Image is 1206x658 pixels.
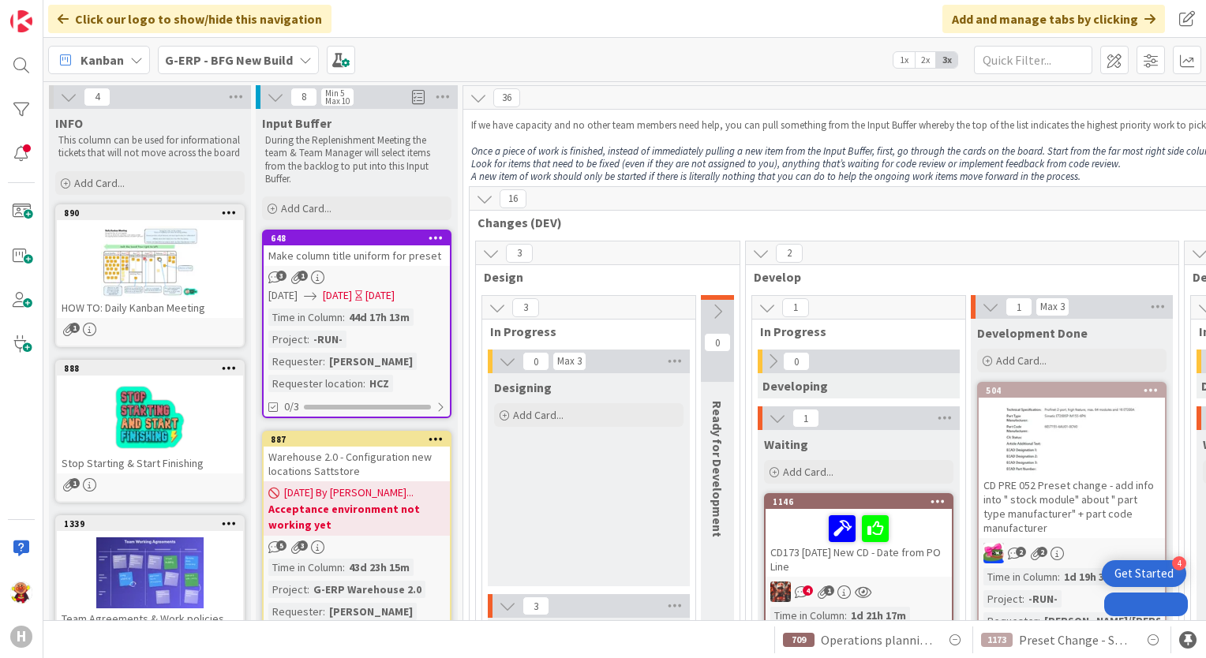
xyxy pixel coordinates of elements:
div: 888Stop Starting & Start Finishing [57,361,243,473]
b: Acceptance environment not working yet [268,501,445,533]
img: JK [983,543,1004,563]
div: 1146 [766,495,952,509]
span: 1 [782,298,809,317]
span: Add Card... [783,465,833,479]
input: Quick Filter... [974,46,1092,74]
div: Project [268,331,307,348]
div: 890HOW TO: Daily Kanban Meeting [57,206,243,318]
div: 888 [64,363,243,374]
div: [PERSON_NAME] [325,353,417,370]
div: Time in Column [770,607,845,624]
div: Time in Column [268,559,343,576]
div: Requester [983,612,1038,630]
div: 709 [783,633,815,647]
span: : [307,331,309,348]
div: 887Warehouse 2.0 - Configuration new locations Sattstore [264,432,450,481]
span: 3 [512,298,539,317]
img: Visit kanbanzone.com [10,10,32,32]
span: Waiting [764,436,808,452]
div: 504 [979,383,1165,398]
span: [DATE] By [PERSON_NAME]... [284,484,414,501]
div: JK [766,581,952,602]
div: Max 3 [557,357,582,365]
div: Requester location [268,375,363,392]
div: Requester [268,353,323,370]
span: [DATE] [268,287,298,304]
span: Add Card... [74,176,125,190]
div: 43d 23h 15m [345,559,414,576]
div: Time in Column [983,568,1058,585]
span: 16 [500,189,526,208]
span: 0 [783,352,810,371]
span: : [323,603,325,620]
div: 1339Team Agreements & Work policies [57,517,243,629]
div: 44d 17h 13m [345,308,414,326]
div: Requester [268,603,323,620]
div: HOW TO: Daily Kanban Meeting [57,297,243,318]
span: : [1058,568,1060,585]
div: Add and manage tabs by clicking [942,5,1165,33]
span: 0 [704,333,731,352]
div: 887 [264,432,450,447]
div: 648 [271,233,450,244]
img: LC [10,581,32,604]
span: : [845,607,847,624]
div: 887 [271,434,450,445]
b: G-ERP - BFG New Build [165,52,293,68]
span: 2 [1037,547,1047,557]
div: Max 3 [1040,303,1065,311]
span: : [343,308,345,326]
span: 1 [298,271,308,281]
span: Designing [494,379,552,395]
span: Develop [754,269,1159,285]
em: A new item of work should only be started if there is literally nothing that you can do to help t... [471,170,1081,183]
span: : [1022,590,1024,608]
div: Project [983,590,1022,608]
span: Kanban [81,50,124,69]
div: 504 [986,385,1165,396]
p: During the Replenishment Meeting the team & Team Manager will select items from the backlog to pu... [265,134,448,185]
div: Warehouse 2.0 - Configuration new locations Sattstore [264,447,450,481]
span: 8 [290,88,317,107]
div: 1d 21h 17m [847,607,910,624]
div: 1339 [64,518,243,529]
span: In Progress [760,323,946,339]
div: Team Agreements & Work policies [57,608,243,629]
div: JK [979,543,1165,563]
div: CD PRE 052 Preset change - add info into " stock module" about " part type manufacturer" + part c... [979,475,1165,538]
span: 36 [493,88,520,107]
span: 2 [1016,547,1026,557]
span: : [1038,612,1040,630]
span: 3x [936,52,957,68]
div: 1146CD173 [DATE] New CD - Date from PO Line [766,495,952,577]
div: 1146 [773,496,952,507]
span: 3 [522,596,549,615]
span: 1 [1006,297,1032,316]
a: 648Make column title uniform for preset[DATE][DATE][DATE]Time in Column:44d 17h 13mProject:-RUN-R... [262,230,451,418]
span: Add Card... [513,408,564,422]
span: 0/3 [284,398,299,415]
div: -RUN- [1024,590,1062,608]
span: [DATE] [323,287,352,304]
span: : [323,353,325,370]
div: -RUN- [309,331,346,348]
span: 3 [506,244,533,263]
span: INFO [55,115,83,131]
div: 1173 [981,633,1013,647]
span: Add Card... [281,201,331,215]
div: H [10,626,32,648]
div: Project [268,581,307,598]
div: 4 [1172,556,1186,570]
span: : [343,559,345,576]
span: 3 [276,271,287,281]
span: Design [484,269,720,285]
span: 4 [84,88,110,107]
em: Look for items that need to be fixed (even if they are not assigned to you), anything that’s wait... [471,157,1121,170]
span: 0 [522,352,549,371]
div: Time in Column [268,308,343,326]
div: Click our logo to show/hide this navigation [48,5,331,33]
div: Min 5 [325,89,344,97]
span: Input Buffer [262,115,331,131]
span: 2x [915,52,936,68]
span: 1x [893,52,915,68]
